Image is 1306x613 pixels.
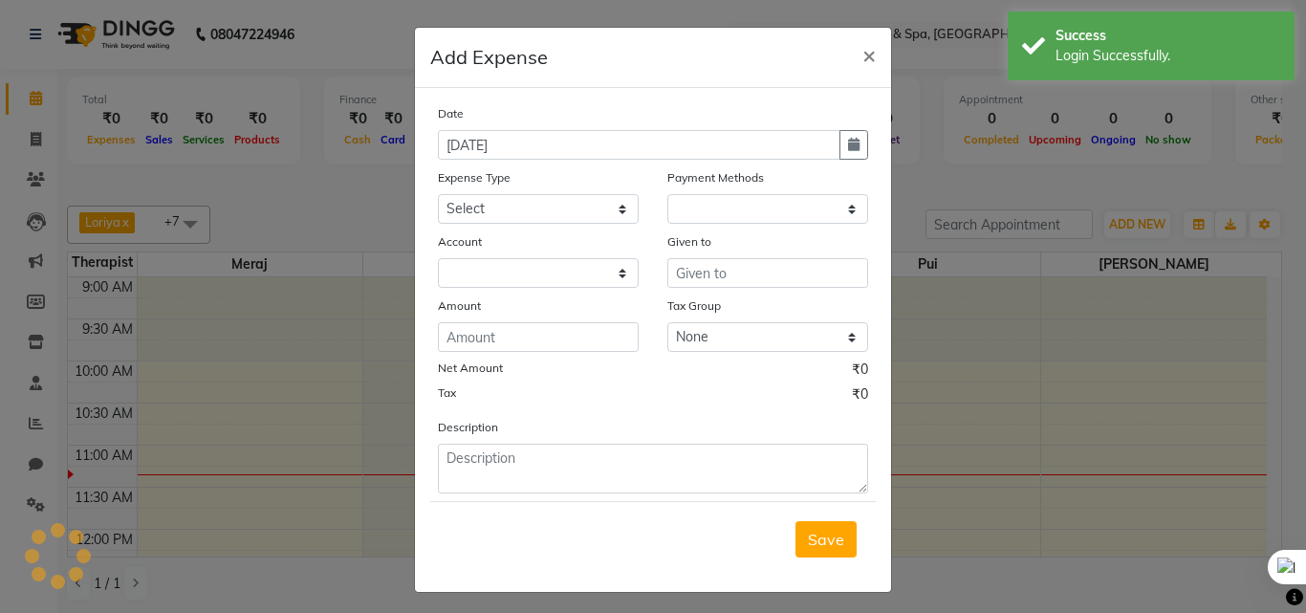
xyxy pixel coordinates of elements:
[438,384,456,402] label: Tax
[438,360,503,377] label: Net Amount
[862,40,876,69] span: ×
[667,297,721,315] label: Tax Group
[438,419,498,436] label: Description
[438,322,639,352] input: Amount
[852,384,868,409] span: ₹0
[1056,26,1280,46] div: Success
[667,258,868,288] input: Given to
[438,233,482,251] label: Account
[438,169,511,186] label: Expense Type
[808,530,844,549] span: Save
[667,233,711,251] label: Given to
[430,43,548,72] h5: Add Expense
[847,28,891,81] button: Close
[667,169,764,186] label: Payment Methods
[438,297,481,315] label: Amount
[1056,46,1280,66] div: Login Successfully.
[852,360,868,384] span: ₹0
[795,521,857,558] button: Save
[438,105,464,122] label: Date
